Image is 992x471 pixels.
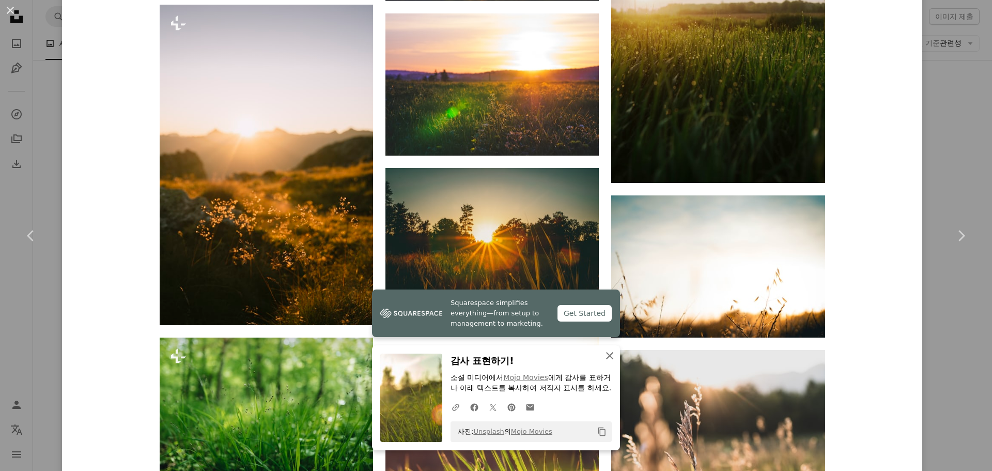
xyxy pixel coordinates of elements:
[385,13,599,156] img: 일몰 동안의 푸른 잔디 밭
[160,5,373,325] img: 풀밭 위로 해가 지고 있습니다
[385,168,599,310] img: 일몰 동안의 푸른 잔디 밭
[503,373,548,382] a: Mojo Movies
[451,298,549,329] span: Squarespace simplifies everything—from setup to management to marketing.
[385,234,599,244] a: 일몰 동안의 푸른 잔디 밭
[593,423,611,440] button: 클립보드에 복사하기
[160,404,373,414] a: 숲 속의 무성한 녹색 잔디와 나무.
[557,305,612,322] div: Get Started
[453,423,552,440] span: 사진: 의
[521,397,539,417] a: 이메일로 공유에 공유
[473,428,504,435] a: Unsplash
[611,412,825,421] a: 푸른 잔디의 전망
[611,262,825,271] a: 갈색 잔디의 근접 촬영 사진
[930,186,992,285] a: 다음
[511,428,552,435] a: Mojo Movies
[451,373,612,393] p: 소셜 미디어에서 에게 감사를 표하거나 아래 텍스트를 복사하여 저작자 표시를 하세요.
[465,397,484,417] a: Facebook에 공유
[160,160,373,170] a: 풀밭 위로 해가 지고 있습니다
[372,290,620,337] a: Squarespace simplifies everything—from setup to management to marketing.Get Started
[611,195,825,338] img: 갈색 잔디의 근접 촬영 사진
[380,306,442,321] img: file-1747939142011-51e5cc87e3c9
[611,18,825,27] a: 배경에 나무가 있는 풀밭
[484,397,502,417] a: Twitter에 공유
[385,80,599,89] a: 일몰 동안의 푸른 잔디 밭
[451,354,612,369] h3: 감사 표현하기!
[502,397,521,417] a: Pinterest에 공유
